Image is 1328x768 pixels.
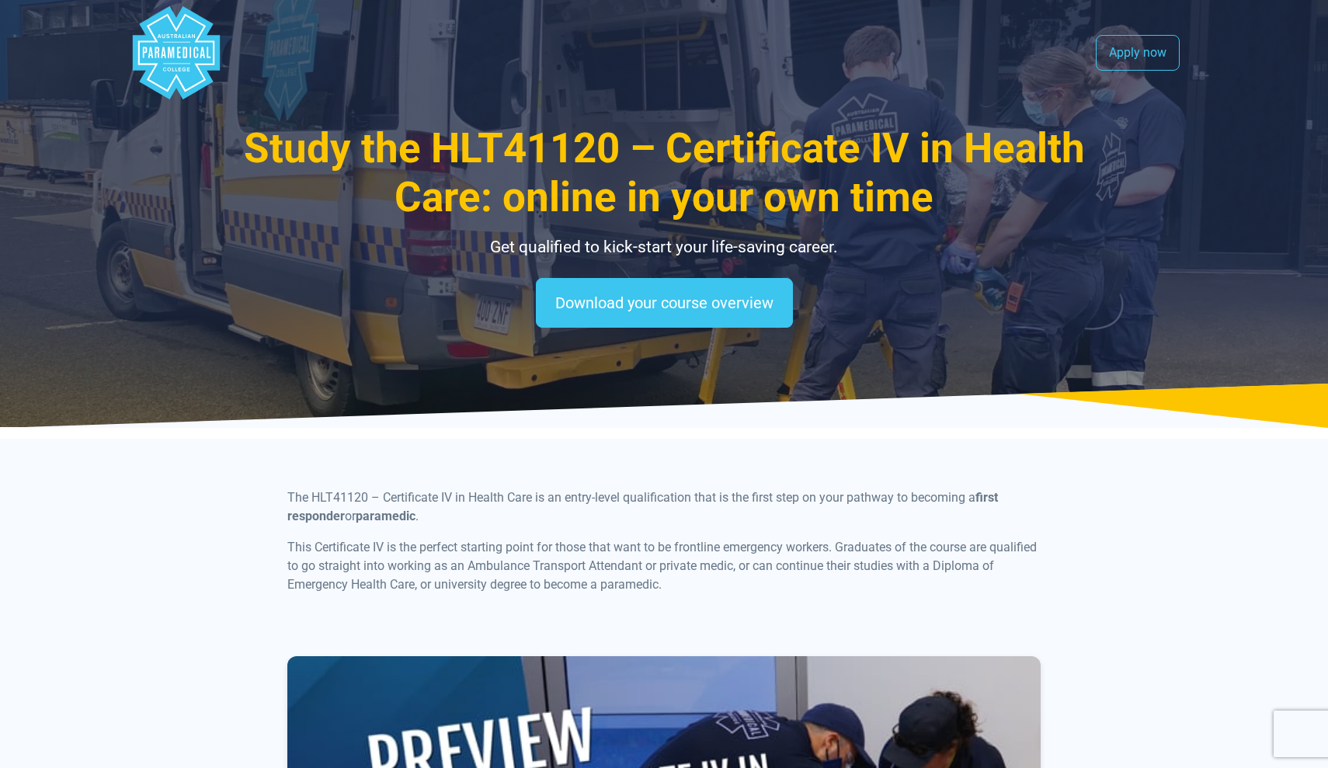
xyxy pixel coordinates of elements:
a: Apply now [1096,35,1180,71]
span: Get qualified to kick-start your life-saving career. [490,238,838,256]
span: . [415,509,419,523]
b: paramedic [356,509,415,523]
span: Study the HLT41120 – Certificate IV in Health Care: online in your own time [244,124,1085,221]
a: Download your course overview [536,278,793,328]
div: Australian Paramedical College [130,6,223,99]
span: This Certificate IV is the perfect starting point for those that want to be frontline emergency w... [287,540,1037,592]
span: The HLT41120 – Certificate IV in Health Care is an entry-level qualification that is the first st... [287,490,975,505]
span: or [345,509,356,523]
b: first responder [287,490,998,523]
